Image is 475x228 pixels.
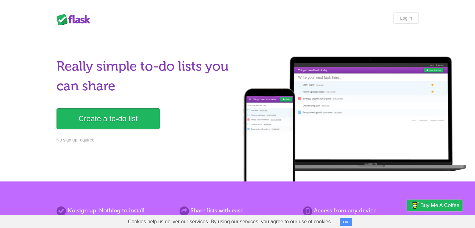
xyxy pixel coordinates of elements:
p: No sign up required [57,137,234,143]
h1: Really simple to-do lists you can share [57,57,234,96]
img: Buy me a coffee [410,200,419,211]
span: Buy me a coffee [420,200,459,211]
a: Buy me a coffee [407,200,463,211]
button: OK [340,218,352,226]
h2: Access from any device. [303,206,418,215]
h2: No sign up. Nothing to install. [57,206,172,215]
span: Cookies help us deliver our services. By using our services, you agree to our use of cookies. [122,216,339,228]
div: Flask Lists [57,14,94,25]
a: Create a to-do list [57,108,160,129]
a: Log in [393,12,418,24]
h2: Share lists with ease. [180,206,295,215]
